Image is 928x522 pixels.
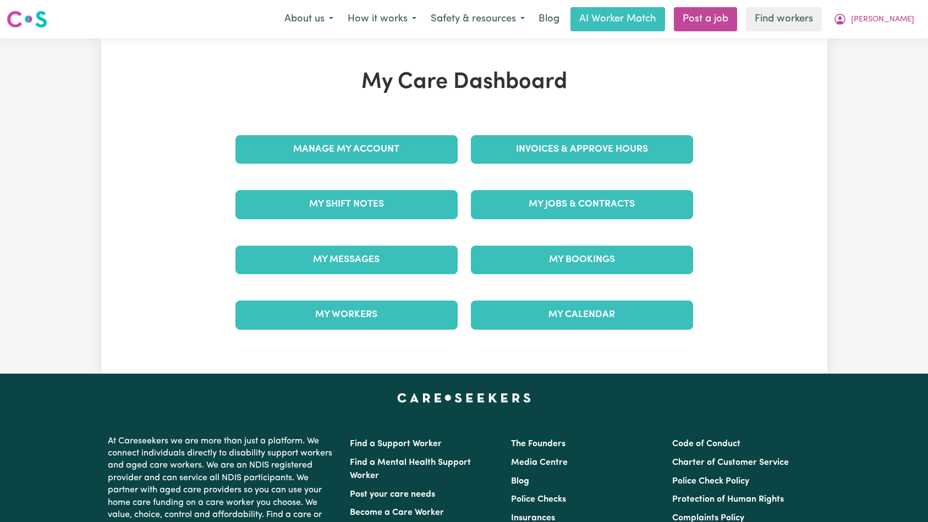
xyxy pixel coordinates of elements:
[235,301,458,329] a: My Workers
[397,393,531,402] a: Careseekers home page
[235,246,458,274] a: My Messages
[884,478,919,513] iframe: Button to launch messaging window
[7,9,47,29] img: Careseekers logo
[471,301,693,329] a: My Calendar
[235,135,458,164] a: Manage My Account
[672,458,789,467] a: Charter of Customer Service
[672,440,740,448] a: Code of Conduct
[851,14,914,26] span: [PERSON_NAME]
[674,7,737,31] a: Post a job
[672,495,784,504] a: Protection of Human Rights
[235,190,458,219] a: My Shift Notes
[826,8,921,31] button: My Account
[229,69,700,96] h1: My Care Dashboard
[350,458,471,480] a: Find a Mental Health Support Worker
[511,495,566,504] a: Police Checks
[511,440,565,448] a: The Founders
[471,135,693,164] a: Invoices & Approve Hours
[511,458,568,467] a: Media Centre
[672,477,749,486] a: Police Check Policy
[424,8,532,31] button: Safety & resources
[471,190,693,219] a: My Jobs & Contracts
[277,8,341,31] button: About us
[7,7,47,32] a: Careseekers logo
[511,477,529,486] a: Blog
[532,7,566,31] a: Blog
[471,246,693,274] a: My Bookings
[746,7,822,31] a: Find workers
[570,7,665,31] a: AI Worker Match
[350,490,435,499] a: Post your care needs
[341,8,424,31] button: How it works
[350,440,442,448] a: Find a Support Worker
[350,508,444,517] a: Become a Care Worker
